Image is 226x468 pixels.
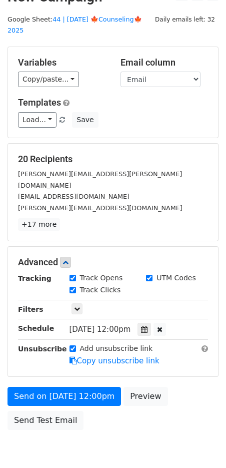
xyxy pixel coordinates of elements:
[151,14,218,25] span: Daily emails left: 32
[7,16,142,35] a: 44 | [DATE] 🍁Counseling🍁 2025
[123,387,167,406] a: Preview
[7,411,83,430] a: Send Test Email
[176,420,226,468] iframe: Chat Widget
[18,72,79,87] a: Copy/paste...
[18,170,182,189] small: [PERSON_NAME][EMAIL_ADDRESS][PERSON_NAME][DOMAIN_NAME]
[80,285,121,295] label: Track Clicks
[18,97,61,108] a: Templates
[18,193,129,200] small: [EMAIL_ADDRESS][DOMAIN_NAME]
[18,257,208,268] h5: Advanced
[18,218,60,231] a: +17 more
[18,305,43,313] strong: Filters
[18,204,182,212] small: [PERSON_NAME][EMAIL_ADDRESS][DOMAIN_NAME]
[80,343,153,354] label: Add unsubscribe link
[7,387,121,406] a: Send on [DATE] 12:00pm
[69,356,159,365] a: Copy unsubscribe link
[69,325,131,334] span: [DATE] 12:00pm
[7,16,142,35] small: Google Sheet:
[80,273,123,283] label: Track Opens
[156,273,195,283] label: UTM Codes
[18,154,208,165] h5: 20 Recipients
[151,16,218,23] a: Daily emails left: 32
[18,57,105,68] h5: Variables
[18,345,67,353] strong: Unsubscribe
[72,112,98,128] button: Save
[120,57,208,68] h5: Email column
[18,112,56,128] a: Load...
[18,324,54,332] strong: Schedule
[18,274,51,282] strong: Tracking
